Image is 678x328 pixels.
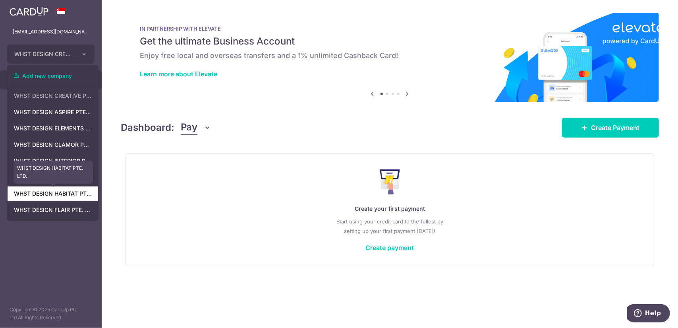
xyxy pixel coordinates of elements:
[13,28,89,36] p: [EMAIL_ADDRESS][DOMAIN_NAME]
[591,123,639,132] span: Create Payment
[121,13,659,102] img: Renovation banner
[181,120,211,135] button: Pay
[10,6,48,16] img: CardUp
[8,138,98,152] a: WHST DESIGN GLAMOR PTE. LTD.
[366,244,414,252] a: Create payment
[627,304,670,324] iframe: Opens a widget where you can find more information
[142,204,638,213] p: Create your first payment
[7,65,99,221] ul: WHST DESIGN CREATIVE PTE. LTD.
[8,121,98,136] a: WHST DESIGN ELEMENTS PTE. LTD.
[121,120,174,135] h4: Dashboard:
[8,89,98,103] a: WHST DESIGN CREATIVE PTE. LTD.
[140,25,640,32] p: IN PARTNERSHIP WITH ELEVATE
[140,70,217,78] a: Learn more about Elevate
[181,120,197,135] span: Pay
[380,169,400,194] img: Make Payment
[8,203,98,217] a: WHST DESIGN FLAIR PTE. LTD.
[140,51,640,60] h6: Enjoy free local and overseas transfers and a 1% unlimited Cashback Card!
[562,118,659,138] a: Create Payment
[14,161,93,184] div: WHST DESIGN HABITAT PTE. LTD.
[8,69,98,83] a: Add new company
[8,154,98,168] a: WHST DESIGN INTERIOR PTE. LTD.
[14,50,73,58] span: WHST DESIGN CREATIVE PTE. LTD.
[8,186,98,201] a: WHST DESIGN HABITAT PTE. LTD.
[8,170,98,184] a: WHST DESIGN DECO PTE. LTD.
[142,217,638,236] p: Start using your credit card to the fullest by setting up your first payment [DATE]!
[7,45,95,64] button: WHST DESIGN CREATIVE PTE. LTD.
[8,105,98,119] a: WHST DESIGN ASPIRE PTE. LTD.
[140,35,640,48] h5: Get the ultimate Business Account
